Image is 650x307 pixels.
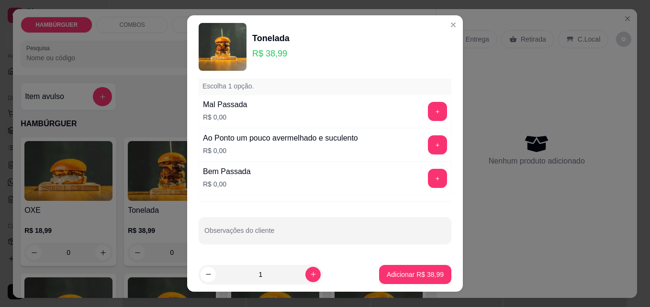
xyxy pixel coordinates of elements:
div: Mal Passada [203,99,247,110]
p: R$ 0,00 [203,179,251,189]
button: increase-product-quantity [305,267,321,282]
button: add [428,135,447,154]
input: Observações do cliente [204,230,446,239]
button: Adicionar R$ 38,99 [379,265,451,284]
p: R$ 0,00 [203,146,358,155]
button: decrease-product-quantity [201,267,216,282]
p: R$ 38,99 [252,47,290,60]
p: Escolha 1 opção. [202,81,254,91]
button: add [428,169,447,188]
div: Ao Ponto um pouco avermelhado e suculento [203,132,358,144]
div: Bem Passada [203,166,251,177]
p: Adicionar R$ 38,99 [387,270,444,279]
img: product-image [199,23,247,71]
p: R$ 0,00 [203,112,247,122]
div: Tonelada [252,32,290,45]
button: add [428,102,447,121]
button: Close [446,17,461,33]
